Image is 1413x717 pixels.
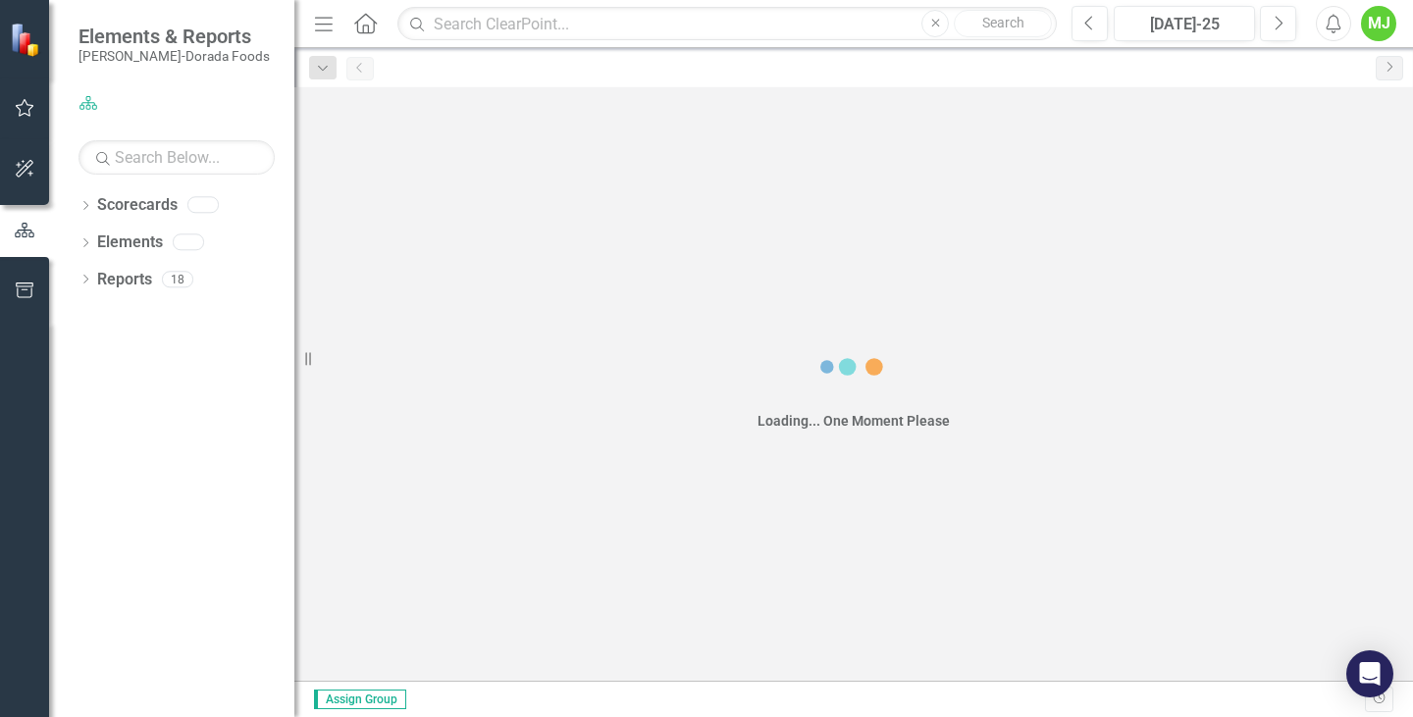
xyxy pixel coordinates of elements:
[982,15,1024,30] span: Search
[97,194,178,217] a: Scorecards
[97,269,152,291] a: Reports
[78,48,270,64] small: [PERSON_NAME]-Dorada Foods
[1121,13,1248,36] div: [DATE]-25
[758,411,950,431] div: Loading... One Moment Please
[78,140,275,175] input: Search Below...
[78,25,270,48] span: Elements & Reports
[954,10,1052,37] button: Search
[1114,6,1255,41] button: [DATE]-25
[314,690,406,709] span: Assign Group
[1346,650,1393,697] div: Open Intercom Messenger
[97,231,163,254] a: Elements
[1361,6,1396,41] button: MJ
[10,23,44,57] img: ClearPoint Strategy
[162,271,193,287] div: 18
[397,7,1057,41] input: Search ClearPoint...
